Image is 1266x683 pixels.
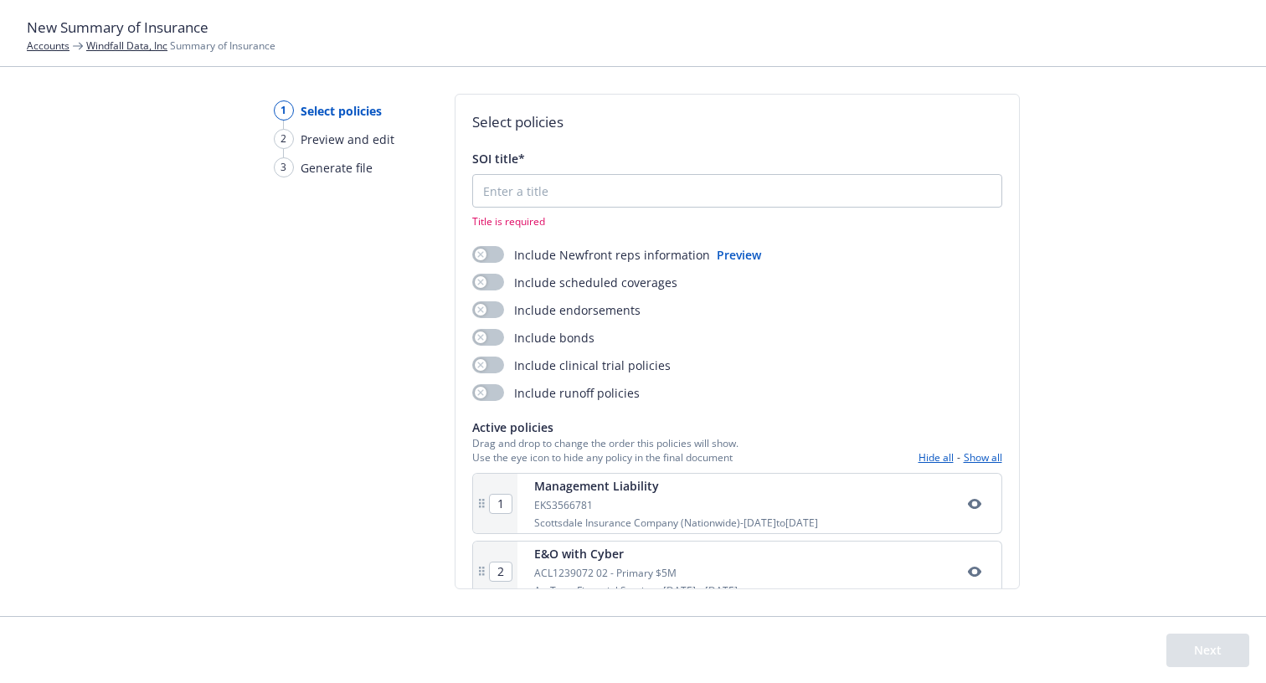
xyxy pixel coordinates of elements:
span: Generate file [301,159,373,177]
h2: Select policies [472,111,1002,133]
button: Hide all [919,450,954,465]
div: Scottsdale Insurance Company (Nationwide) - [DATE] to [DATE] [534,516,818,530]
span: Preview and edit [301,131,394,148]
span: Summary of Insurance [86,39,275,53]
a: Accounts [27,39,69,53]
div: E&O with Cyber [534,545,738,562]
div: Include endorsements [472,301,641,319]
div: Management LiabilityEKS3566781Scottsdale Insurance Company (Nationwide)-[DATE]to[DATE] [472,473,1002,534]
span: Select policies [301,102,382,120]
input: Enter a title [473,175,1001,207]
div: EKS3566781 [534,498,818,512]
div: 1 [274,100,294,121]
div: Include runoff policies [472,384,640,402]
span: Active policies [472,419,738,436]
span: SOI title* [472,151,525,167]
div: Include Newfront reps information [472,246,710,264]
div: E&O with CyberACL1239072 02 - Primary $5MAmTrust Financial Services-[DATE]to[DATE] [472,541,1002,602]
div: Include clinical trial policies [472,357,671,374]
button: Show all [964,450,1002,465]
span: Title is required [472,214,1002,229]
button: Preview [717,246,761,264]
div: Include scheduled coverages [472,274,677,291]
div: AmTrust Financial Services - [DATE] to [DATE] [534,583,738,598]
div: Include bonds [472,329,594,347]
div: 3 [274,157,294,177]
div: 2 [274,129,294,149]
div: ACL1239072 02 - Primary $5M [534,566,738,580]
span: Drag and drop to change the order this policies will show. Use the eye icon to hide any policy in... [472,436,738,465]
div: Management Liability [534,477,818,495]
h1: New Summary of Insurance [27,17,1239,39]
div: - [919,450,1002,465]
a: Windfall Data, Inc [86,39,167,53]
